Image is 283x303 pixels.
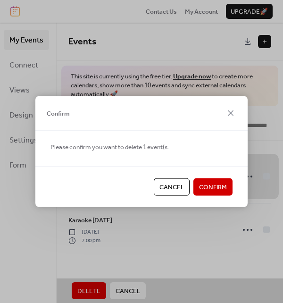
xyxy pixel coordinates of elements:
span: Cancel [159,183,184,192]
span: Confirm [47,109,70,118]
button: Confirm [193,178,233,195]
span: Please confirm you want to delete 1 event(s. [50,143,169,152]
button: Cancel [154,178,190,195]
span: Confirm [199,183,227,192]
